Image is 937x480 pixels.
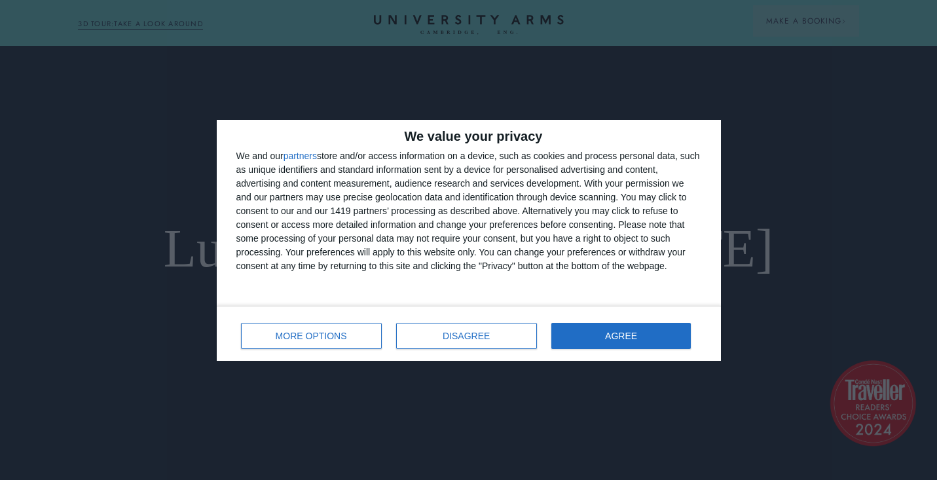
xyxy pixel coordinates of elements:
button: DISAGREE [396,323,537,349]
h2: We value your privacy [236,130,701,143]
span: DISAGREE [443,331,490,341]
button: MORE OPTIONS [241,323,382,349]
button: AGREE [551,323,691,349]
button: partners [284,151,317,160]
span: AGREE [605,331,637,341]
span: MORE OPTIONS [276,331,347,341]
div: qc-cmp2-ui [217,120,721,361]
div: We and our store and/or access information on a device, such as cookies and process personal data... [236,149,701,273]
